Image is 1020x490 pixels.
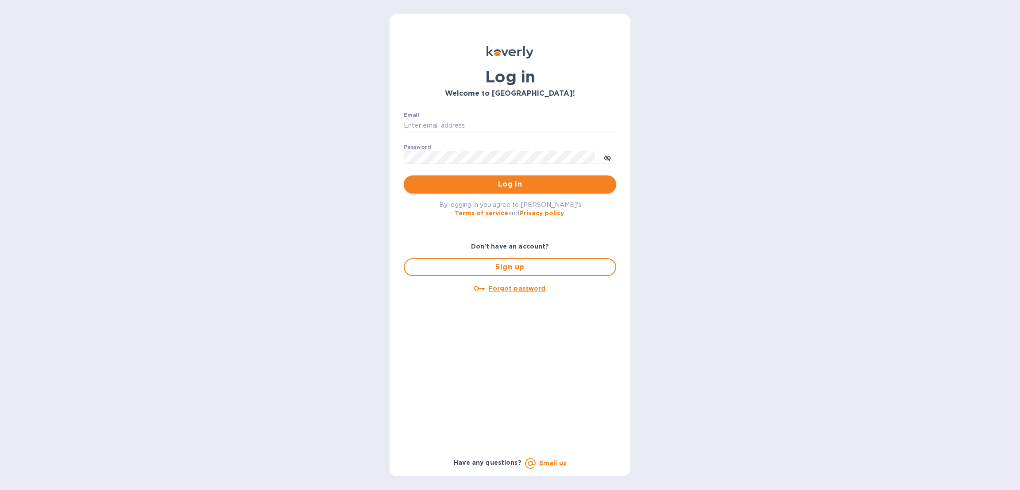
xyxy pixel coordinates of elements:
a: Email us [539,459,566,467]
b: Have any questions? [454,459,522,466]
img: Koverly [487,46,533,58]
u: Forgot password [488,285,545,292]
button: Sign up [404,258,616,276]
b: Don't have an account? [471,243,549,250]
label: Email [404,113,419,118]
span: Log in [411,179,609,190]
button: Log in [404,175,616,193]
label: Password [404,144,431,150]
button: toggle password visibility [599,148,616,166]
input: Enter email address [404,119,616,132]
span: By logging in you agree to [PERSON_NAME]'s and . [439,201,581,217]
span: Sign up [412,262,608,272]
a: Privacy policy [519,210,564,217]
a: Terms of service [455,210,508,217]
h3: Welcome to [GEOGRAPHIC_DATA]! [404,89,616,98]
h1: Log in [404,67,616,86]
